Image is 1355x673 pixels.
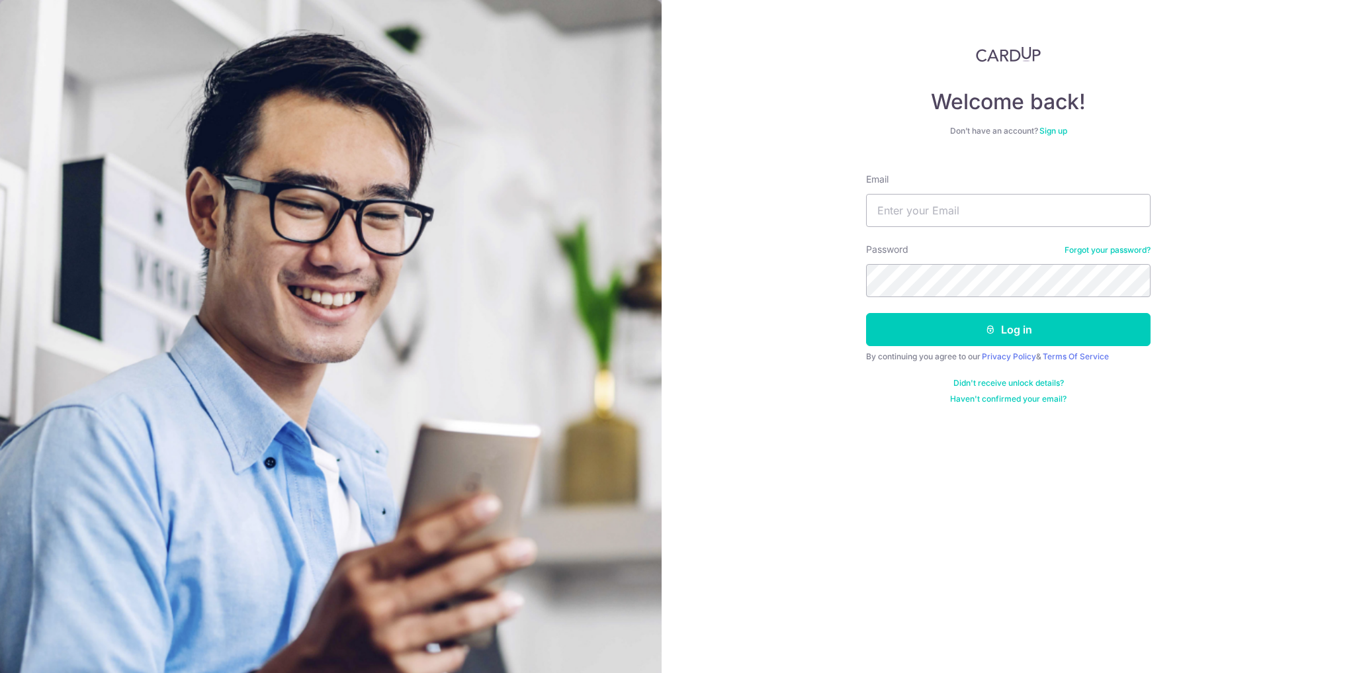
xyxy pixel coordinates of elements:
a: Didn't receive unlock details? [953,378,1064,388]
label: Email [866,173,889,186]
a: Haven't confirmed your email? [950,394,1067,404]
button: Log in [866,313,1151,346]
a: Forgot your password? [1065,245,1151,255]
a: Privacy Policy [982,351,1036,361]
input: Enter your Email [866,194,1151,227]
label: Password [866,243,908,256]
a: Terms Of Service [1043,351,1109,361]
div: Don’t have an account? [866,126,1151,136]
img: CardUp Logo [976,46,1041,62]
a: Sign up [1039,126,1067,136]
div: By continuing you agree to our & [866,351,1151,362]
h4: Welcome back! [866,89,1151,115]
